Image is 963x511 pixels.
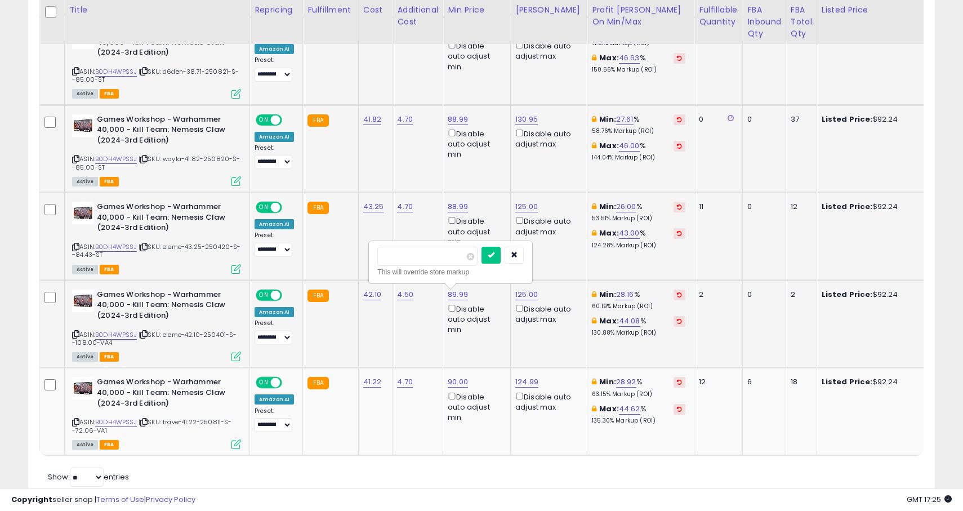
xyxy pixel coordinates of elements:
[448,127,502,160] div: Disable auto adjust min
[72,330,237,347] span: | SKU: eleme-42.10-250401-S--108.00-VA4
[146,494,195,505] a: Privacy Policy
[515,39,578,61] div: Disable auto adjust max
[255,219,294,229] div: Amazon AI
[699,4,738,28] div: Fulfillable Quantity
[677,143,682,149] i: Revert to store-level Max Markup
[72,202,94,224] img: 41dlie8-FiL._SL40_.jpg
[515,215,578,237] div: Disable auto adjust max
[280,290,298,300] span: OFF
[592,329,685,337] p: 130.88% Markup (ROI)
[822,377,915,387] div: $92.24
[515,376,538,388] a: 124.99
[592,203,596,210] i: This overrides the store level min markup for this listing
[72,89,98,99] span: All listings currently available for purchase on Amazon
[448,289,468,300] a: 89.99
[72,290,94,312] img: 41dlie8-FiL._SL40_.jpg
[448,39,502,72] div: Disable auto adjust min
[619,140,640,152] a: 46.00
[97,377,234,411] b: Games Workshop - Warhammer 40,000 - Kill Team: Nemesis Claw (2024-3rd Edition)
[255,232,294,257] div: Preset:
[257,378,271,388] span: ON
[592,202,685,223] div: %
[255,307,294,317] div: Amazon AI
[397,114,413,125] a: 4.70
[100,440,119,450] span: FBA
[255,319,294,345] div: Preset:
[515,4,582,16] div: [PERSON_NAME]
[95,67,137,77] a: B0DH4WPSSJ
[515,114,538,125] a: 130.95
[592,66,685,74] p: 150.56% Markup (ROI)
[100,352,119,362] span: FBA
[307,202,328,214] small: FBA
[96,494,144,505] a: Terms of Use
[97,114,234,149] b: Games Workshop - Warhammer 40,000 - Kill Team: Nemesis Claw (2024-3rd Edition)
[616,114,634,125] a: 27.61
[592,316,685,337] div: %
[448,114,468,125] a: 88.99
[592,417,685,425] p: 135.30% Markup (ROI)
[592,377,685,398] div: %
[69,4,245,16] div: Title
[515,127,578,149] div: Disable auto adjust max
[599,376,616,387] b: Min:
[255,132,294,142] div: Amazon AI
[592,303,685,310] p: 60.19% Markup (ROI)
[280,203,298,212] span: OFF
[599,316,619,326] b: Max:
[72,154,240,171] span: | SKU: wayla-41.82-250820-S--85.00-ST
[599,201,616,212] b: Min:
[592,4,689,28] div: Profit [PERSON_NAME] on Min/Max
[72,352,98,362] span: All listings currently available for purchase on Amazon
[791,377,808,387] div: 18
[100,177,119,186] span: FBA
[448,215,502,247] div: Disable auto adjust min
[822,289,873,300] b: Listed Price:
[255,407,294,433] div: Preset:
[699,290,734,300] div: 2
[592,390,685,398] p: 63.15% Markup (ROI)
[377,266,524,278] div: This will override store markup
[791,114,808,125] div: 37
[515,289,538,300] a: 125.00
[616,376,636,388] a: 28.92
[100,265,119,274] span: FBA
[592,141,685,162] div: %
[95,417,137,427] a: B0DH4WPSSJ
[677,204,682,210] i: Revert to store-level Min Markup
[619,52,640,64] a: 46.63
[619,403,640,415] a: 44.62
[72,26,241,97] div: ASIN:
[257,115,271,125] span: ON
[592,127,685,135] p: 58.76% Markup (ROI)
[599,228,619,238] b: Max:
[599,52,619,63] b: Max:
[822,201,873,212] b: Listed Price:
[257,203,271,212] span: ON
[677,117,682,122] i: Revert to store-level Min Markup
[97,290,234,324] b: Games Workshop - Warhammer 40,000 - Kill Team: Nemesis Claw (2024-3rd Edition)
[448,4,506,16] div: Min Price
[747,202,777,212] div: 0
[592,215,685,223] p: 53.51% Markup (ROI)
[822,376,873,387] b: Listed Price:
[72,417,232,434] span: | SKU: trave-41.22-250811-S--72.06-VA1
[791,4,812,39] div: FBA Total Qty
[72,67,239,84] span: | SKU: d6den-38.71-250821-S--85.00-ST
[95,154,137,164] a: B0DH4WPSSJ
[72,290,241,361] div: ASIN:
[677,55,682,61] i: Revert to store-level Max Markup
[397,376,413,388] a: 4.70
[616,289,634,300] a: 28.16
[699,114,734,125] div: 0
[95,242,137,252] a: B0DH4WPSSJ
[255,144,294,170] div: Preset:
[592,229,596,237] i: This overrides the store level max markup for this listing
[72,377,241,448] div: ASIN:
[363,114,382,125] a: 41.82
[592,53,685,74] div: %
[747,377,777,387] div: 6
[791,290,808,300] div: 2
[599,140,619,151] b: Max:
[363,289,382,300] a: 42.10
